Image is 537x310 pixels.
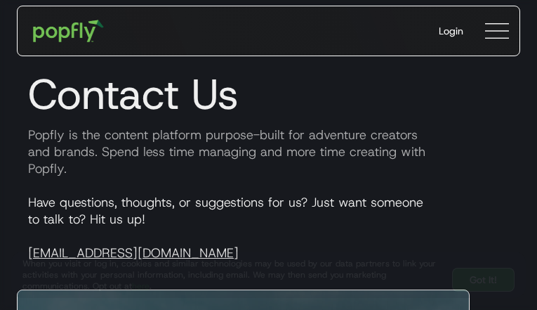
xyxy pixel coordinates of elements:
[452,268,515,292] a: Got It!
[17,194,520,261] p: Have questions, thoughts, or suggestions for us? Just want someone to talk to? Hit us up!
[28,245,239,261] a: [EMAIL_ADDRESS][DOMAIN_NAME]
[17,127,520,177] p: Popfly is the content platform purpose-built for adventure creators and brands. Spend less time m...
[22,258,441,292] div: When you visit or log in, cookies and similar technologies may be used by our data partners to li...
[427,13,475,49] a: Login
[439,24,463,38] div: Login
[132,280,150,292] a: here
[17,69,520,120] h1: Contact Us
[23,10,114,52] a: home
